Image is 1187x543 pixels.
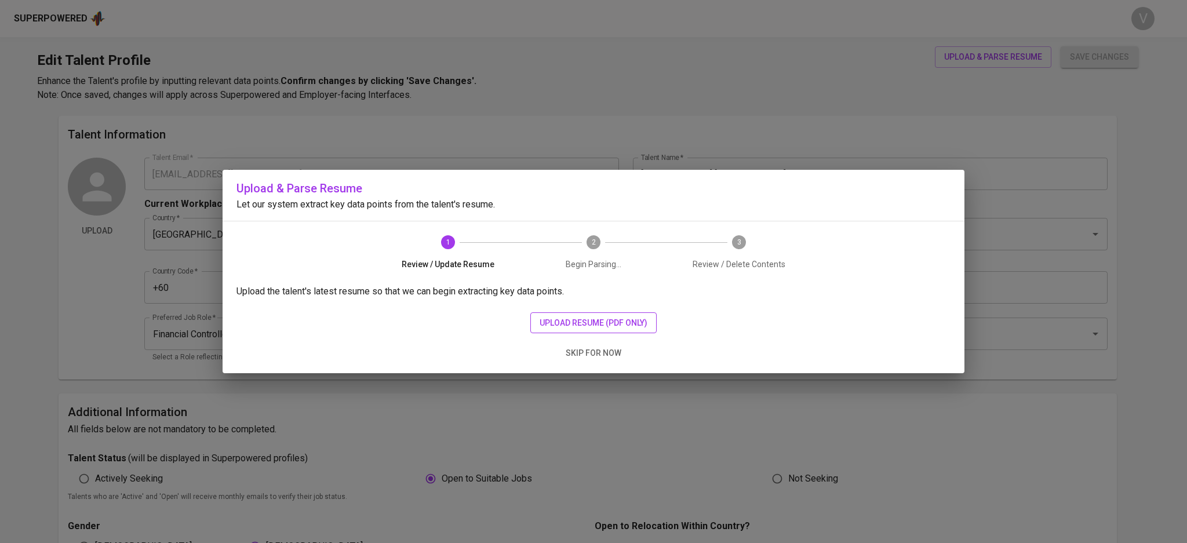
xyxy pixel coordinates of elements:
[380,258,516,270] span: Review / Update Resume
[671,258,807,270] span: Review / Delete Contents
[236,285,951,298] p: Upload the talent's latest resume so that we can begin extracting key data points.
[737,238,741,246] text: 3
[561,342,626,364] button: skip for now
[526,258,662,270] span: Begin Parsing...
[236,179,951,198] h6: Upload & Parse Resume
[236,198,951,212] p: Let our system extract key data points from the talent's resume.
[446,238,450,246] text: 1
[530,312,657,334] button: upload resume (pdf only)
[566,346,621,360] span: skip for now
[540,316,647,330] span: upload resume (pdf only)
[592,238,596,246] text: 2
